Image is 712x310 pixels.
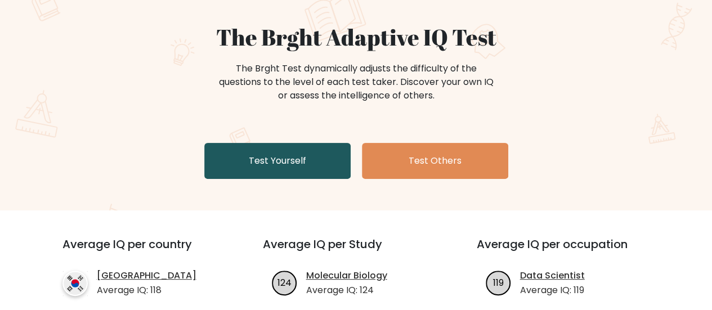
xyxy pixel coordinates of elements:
a: Molecular Biology [306,269,387,282]
p: Average IQ: 118 [97,284,196,297]
p: Average IQ: 119 [520,284,585,297]
p: Average IQ: 124 [306,284,387,297]
text: 119 [493,276,504,289]
a: Data Scientist [520,269,585,282]
a: [GEOGRAPHIC_DATA] [97,269,196,282]
text: 124 [277,276,292,289]
a: Test Yourself [204,143,351,179]
h3: Average IQ per Study [263,237,450,264]
h3: Average IQ per country [62,237,222,264]
img: country [62,271,88,296]
div: The Brght Test dynamically adjusts the difficulty of the questions to the level of each test take... [216,62,497,102]
h3: Average IQ per occupation [477,237,664,264]
a: Test Others [362,143,508,179]
h1: The Brght Adaptive IQ Test [82,24,631,51]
